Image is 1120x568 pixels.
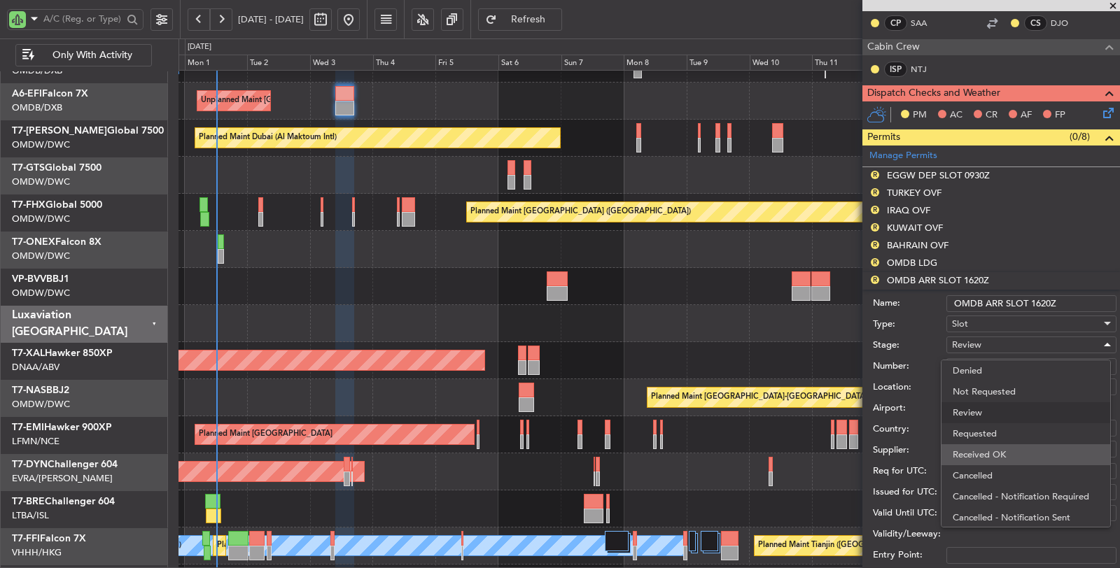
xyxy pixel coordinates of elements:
[953,507,1099,528] span: Cancelled - Notification Sent
[953,402,1099,423] span: Review
[953,423,1099,444] span: Requested
[953,486,1099,507] span: Cancelled - Notification Required
[953,360,1099,381] span: Denied
[953,465,1099,486] span: Cancelled
[953,381,1099,402] span: Not Requested
[953,444,1099,465] span: Received OK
